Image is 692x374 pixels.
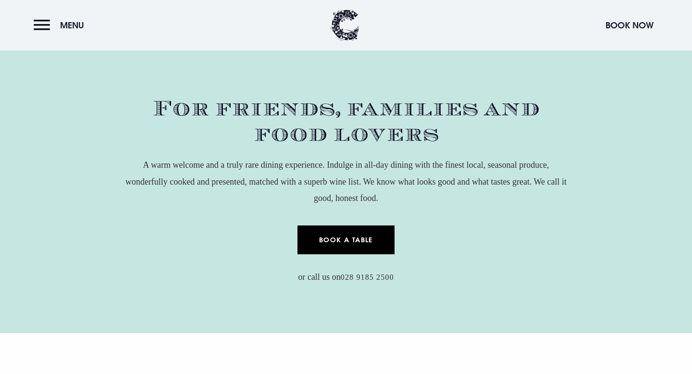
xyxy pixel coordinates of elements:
[341,273,394,282] a: 028 9185 2500
[34,15,89,36] button: Menu
[125,96,567,147] h2: For friends, families and food lovers
[60,20,84,31] span: Menu
[125,269,567,285] p: or call us on
[601,15,658,36] button: Book Now
[297,225,395,254] a: Book a Table
[331,10,359,41] img: Clandeboye Lodge
[125,157,567,206] p: A warm welcome and a truly rare dining experience. Indulge in all-day dining with the finest loca...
